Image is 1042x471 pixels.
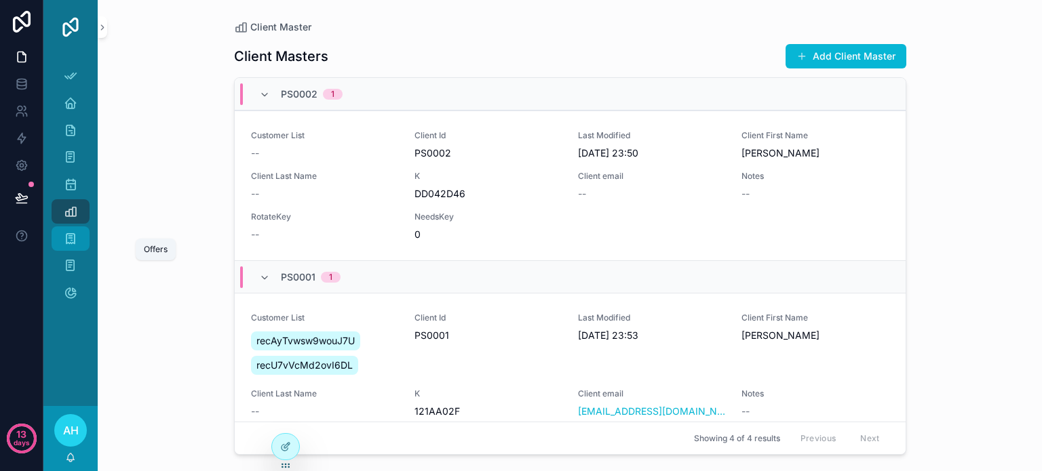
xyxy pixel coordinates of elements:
[741,312,889,323] span: Client First Name
[256,334,355,348] span: recAyTvwsw9wouJ7U
[578,171,725,182] span: Client email
[741,187,750,201] span: --
[578,312,725,323] span: Last Modified
[144,244,168,255] div: Offers
[251,130,398,141] span: Customer List
[578,130,725,141] span: Last Modified
[414,388,562,399] span: K
[414,211,562,222] span: NeedsKey
[329,272,332,283] div: 1
[414,228,562,241] span: 0
[741,130,889,141] span: Client First Name
[414,171,562,182] span: K
[251,388,398,399] span: Client Last Name
[694,433,780,444] span: Showing 4 of 4 results
[281,270,315,284] span: PS0001
[251,146,259,160] span: --
[251,312,398,323] span: Customer List
[331,89,334,100] div: 1
[741,171,889,182] span: Notes
[43,54,98,323] div: scrollable content
[414,312,562,323] span: Client Id
[786,44,906,68] button: Add Client Master
[578,187,586,201] span: --
[281,87,317,101] span: PS0002
[578,329,725,342] span: [DATE] 23:53
[250,20,311,34] span: Client Master
[741,146,889,160] span: [PERSON_NAME]
[414,405,562,418] span: 121AA02F
[251,187,259,201] span: --
[234,20,311,34] a: Client Master
[414,130,562,141] span: Client Id
[578,405,725,418] a: [EMAIL_ADDRESS][DOMAIN_NAME]
[63,422,79,438] span: AH
[14,433,30,452] p: days
[414,329,562,342] span: PS0001
[414,146,562,160] span: PS0002
[578,146,725,160] span: [DATE] 23:50
[578,388,725,399] span: Client email
[741,388,889,399] span: Notes
[741,405,750,418] span: --
[251,171,398,182] span: Client Last Name
[234,47,328,66] h1: Client Masters
[60,16,81,38] img: App logo
[16,428,26,441] p: 13
[251,405,259,418] span: --
[251,211,398,222] span: RotateKey
[256,359,353,372] span: recU7vVcMd2ovI6DL
[235,110,906,260] a: Customer List--Client IdPS0002Last Modified[DATE] 23:50Client First Name[PERSON_NAME]Client Last ...
[251,228,259,241] span: --
[414,187,562,201] span: DD042D46
[741,329,889,342] span: [PERSON_NAME]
